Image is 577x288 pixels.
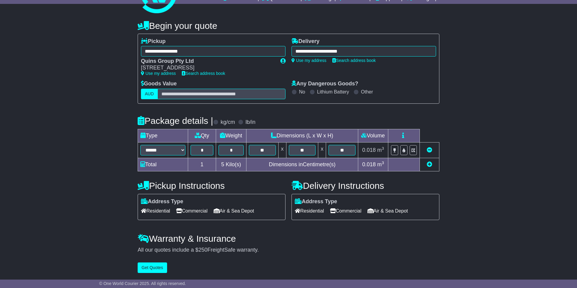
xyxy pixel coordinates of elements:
td: Type [138,129,188,142]
label: Delivery [292,38,319,45]
td: 1 [188,158,216,171]
label: Goods Value [141,81,177,87]
span: 0.018 [362,161,376,167]
h4: Warranty & Insurance [138,234,439,244]
label: lb/in [246,119,255,126]
div: Quins Group Pty Ltd [141,58,274,65]
span: 0.018 [362,147,376,153]
span: m [377,161,384,167]
td: Qty [188,129,216,142]
td: x [318,142,326,158]
span: Commercial [330,206,361,216]
label: Pickup [141,38,166,45]
label: Address Type [295,198,337,205]
span: Residential [141,206,170,216]
td: Total [138,158,188,171]
a: Search address book [182,71,225,76]
span: Air & Sea Depot [368,206,408,216]
a: Use my address [292,58,326,63]
span: 5 [221,161,224,167]
button: Get Quotes [138,262,167,273]
sup: 3 [382,146,384,151]
td: Kilo(s) [216,158,246,171]
h4: Delivery Instructions [292,181,439,191]
h4: Package details | [138,116,213,126]
td: Volume [358,129,388,142]
label: AUD [141,89,158,99]
div: [STREET_ADDRESS] [141,65,274,71]
label: Lithium Battery [317,89,349,95]
label: Address Type [141,198,183,205]
sup: 3 [382,161,384,165]
span: m [377,147,384,153]
td: Weight [216,129,246,142]
td: x [278,142,286,158]
span: Residential [295,206,324,216]
span: 250 [198,247,207,253]
td: Dimensions in Centimetre(s) [246,158,358,171]
label: Other [361,89,373,95]
label: No [299,89,305,95]
h4: Begin your quote [138,21,439,31]
span: Commercial [176,206,207,216]
label: Any Dangerous Goods? [292,81,358,87]
a: Use my address [141,71,176,76]
a: Search address book [332,58,376,63]
span: © One World Courier 2025. All rights reserved. [99,281,186,286]
span: Air & Sea Depot [214,206,254,216]
a: Add new item [427,161,432,167]
a: Remove this item [427,147,432,153]
h4: Pickup Instructions [138,181,285,191]
td: Dimensions (L x W x H) [246,129,358,142]
div: All our quotes include a $ FreightSafe warranty. [138,247,439,253]
label: kg/cm [221,119,235,126]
